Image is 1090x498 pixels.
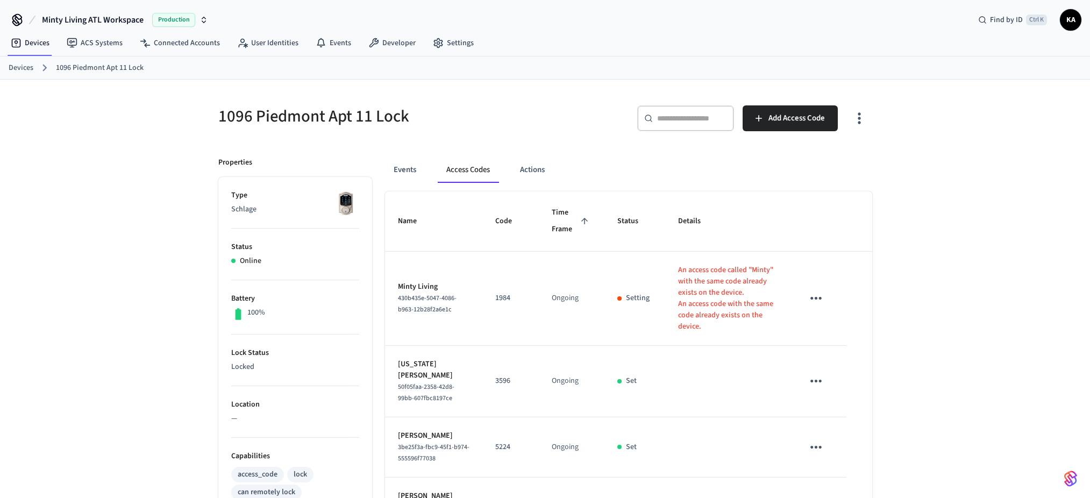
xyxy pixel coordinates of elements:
button: Access Codes [438,157,498,183]
span: Details [678,213,715,230]
button: KA [1060,9,1081,31]
p: [PERSON_NAME] [398,430,469,442]
p: Battery [231,293,359,304]
p: Properties [218,157,252,168]
span: 50f05faa-2358-42d8-99bb-607fbc8197ce [398,382,454,403]
span: Add Access Code [768,111,825,125]
span: Time Frame [552,204,592,238]
a: Devices [9,62,33,74]
p: Locked [231,361,359,373]
img: Schlage Sense Smart Deadbolt with Camelot Trim, Front [332,190,359,217]
div: ant example [385,157,872,183]
img: SeamLogoGradient.69752ec5.svg [1064,470,1077,487]
p: 100% [247,307,265,318]
span: KA [1061,10,1080,30]
div: lock [294,469,307,480]
p: Type [231,190,359,201]
a: Events [307,33,360,53]
div: access_code [238,469,277,480]
p: Set [626,442,637,453]
p: Capabilities [231,451,359,462]
span: 3be25f3a-fbc9-45f1-b974-555596f77038 [398,443,469,463]
td: Ongoing [539,346,604,417]
span: Status [617,213,652,230]
p: 5224 [495,442,526,453]
p: [US_STATE][PERSON_NAME] [398,359,469,381]
p: Minty Living [398,281,469,293]
p: Schlage [231,204,359,215]
span: Minty Living ATL Workspace [42,13,144,26]
p: An access code with the same code already exists on the device. [678,298,778,332]
a: User Identities [229,33,307,53]
button: Add Access Code [743,105,838,131]
p: Location [231,399,359,410]
p: 1984 [495,293,526,304]
a: Connected Accounts [131,33,229,53]
p: Setting [626,293,650,304]
div: Find by IDCtrl K [970,10,1056,30]
button: Actions [511,157,553,183]
div: can remotely lock [238,487,295,498]
p: An access code called "Minty" with the same code already exists on the device. [678,265,778,298]
span: Find by ID [990,15,1023,25]
p: 3596 [495,375,526,387]
span: 430b435e-5047-4086-b963-12b28f2a6e1c [398,294,457,314]
p: Online [240,255,261,267]
span: Name [398,213,431,230]
p: Status [231,241,359,253]
span: Production [152,13,195,27]
a: Settings [424,33,482,53]
a: Devices [2,33,58,53]
p: Set [626,375,637,387]
td: Ongoing [539,417,604,478]
a: ACS Systems [58,33,131,53]
p: — [231,413,359,424]
h5: 1096 Piedmont Apt 11 Lock [218,105,539,127]
a: 1096 Piedmont Apt 11 Lock [56,62,144,74]
p: Lock Status [231,347,359,359]
td: Ongoing [539,252,604,346]
a: Developer [360,33,424,53]
span: Code [495,213,526,230]
button: Events [385,157,425,183]
span: Ctrl K [1026,15,1047,25]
